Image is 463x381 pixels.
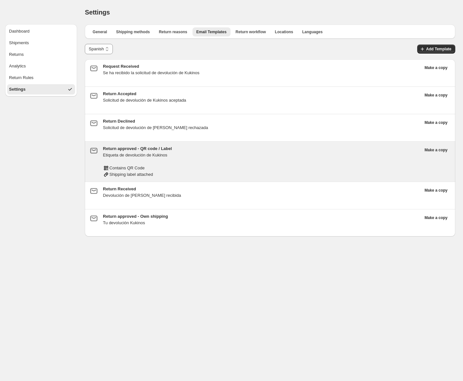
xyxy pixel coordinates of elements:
[425,188,448,193] span: Make a copy
[302,29,322,35] span: Languages
[103,213,420,220] h3: Return approved - Own shipping
[417,45,455,54] button: Add Template
[275,29,293,35] span: Locations
[426,46,451,52] span: Add Template
[7,73,75,83] button: Return Rules
[103,145,420,152] h3: Return approved - QR code / Label
[236,29,266,35] span: Return workflow
[103,165,420,171] div: Contains QR Code
[9,86,25,93] div: Settings
[421,63,451,72] button: Clone the template
[103,118,420,125] h3: Return Declined
[7,26,75,36] button: Dashboard
[9,51,24,58] div: Returns
[103,91,420,97] h3: Return Accepted
[425,215,448,220] span: Make a copy
[196,29,227,35] span: Email Templates
[103,152,420,158] div: Etiqueta de devolución de Kukinos
[421,91,451,100] button: Clone the template
[103,192,420,199] div: Devolución de [PERSON_NAME] recibida
[421,118,451,127] button: Clone the template
[103,171,420,178] div: Shipping label attached
[425,65,448,70] span: Make a copy
[159,29,187,35] span: Return reasons
[7,61,75,71] button: Analytics
[103,186,420,192] h3: Return Received
[425,147,448,153] span: Make a copy
[103,70,420,76] div: Se ha recibido la solicitud de devolución de Kukinos
[7,49,75,60] button: Returns
[9,63,26,69] div: Analytics
[7,38,75,48] button: Shipments
[7,84,75,95] button: Settings
[93,29,107,35] span: General
[421,145,451,155] button: Clone the template
[9,40,29,46] div: Shipments
[103,63,420,70] h3: Request Received
[425,93,448,98] span: Make a copy
[421,213,451,222] button: Clone the template
[103,97,420,104] div: Solicitud de devolución de Kukinos aceptada
[421,186,451,195] button: Clone the template
[9,28,30,35] div: Dashboard
[85,9,110,16] span: Settings
[103,220,420,226] div: Tu devolución Kukinos
[425,120,448,125] span: Make a copy
[103,125,420,131] div: Solicitud de devolución de [PERSON_NAME] rechazada
[116,29,150,35] span: Shipping methods
[9,75,34,81] div: Return Rules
